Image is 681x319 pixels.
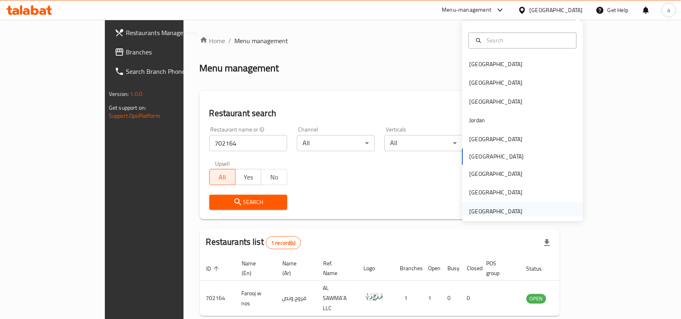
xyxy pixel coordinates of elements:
[126,67,212,76] span: Search Branch Phone
[206,236,301,249] h2: Restaurants list
[200,36,560,46] nav: breadcrumb
[213,171,232,183] span: All
[266,236,301,249] div: Total records count
[265,171,284,183] span: No
[422,256,441,281] th: Open
[109,102,146,113] span: Get support on:
[470,135,523,144] div: [GEOGRAPHIC_DATA]
[441,256,461,281] th: Busy
[526,294,546,303] span: OPEN
[470,207,523,216] div: [GEOGRAPHIC_DATA]
[209,107,550,119] h2: Restaurant search
[266,239,301,247] span: 1 record(s)
[422,281,441,316] td: 1
[394,256,422,281] th: Branches
[470,60,523,69] div: [GEOGRAPHIC_DATA]
[130,89,142,99] span: 1.0.0
[667,6,670,15] span: a
[261,169,287,185] button: No
[442,5,492,15] div: Menu-management
[470,116,485,125] div: Jordan
[216,197,281,207] span: Search
[206,264,221,273] span: ID
[109,111,160,121] a: Support.OpsPlatform
[470,79,523,88] div: [GEOGRAPHIC_DATA]
[530,6,583,15] div: [GEOGRAPHIC_DATA]
[537,233,557,252] div: Export file
[235,36,288,46] span: Menu management
[384,135,462,151] div: All
[441,281,461,316] td: 0
[297,135,375,151] div: All
[470,97,523,106] div: [GEOGRAPHIC_DATA]
[229,36,232,46] li: /
[484,36,572,45] input: Search
[200,62,279,75] h2: Menu management
[215,161,230,167] label: Upsell
[126,47,212,57] span: Branches
[461,256,480,281] th: Closed
[317,281,357,316] td: AL SAWMA`A LLC
[235,281,276,316] td: Farooj w nos
[209,135,287,151] input: Search for restaurant name or ID..
[109,89,129,99] span: Version:
[394,281,422,316] td: 1
[108,62,219,81] a: Search Branch Phone
[470,188,523,197] div: [GEOGRAPHIC_DATA]
[282,259,307,278] span: Name (Ar)
[470,170,523,179] div: [GEOGRAPHIC_DATA]
[209,195,287,210] button: Search
[108,42,219,62] a: Branches
[209,169,236,185] button: All
[276,281,317,316] td: فروج ونص
[108,23,219,42] a: Restaurants Management
[526,264,553,273] span: Status
[200,256,590,316] table: enhanced table
[242,259,266,278] span: Name (En)
[323,259,348,278] span: Ref. Name
[461,281,480,316] td: 0
[487,259,510,278] span: POS group
[126,28,212,38] span: Restaurants Management
[364,287,384,307] img: Farooj w nos
[235,169,261,185] button: Yes
[239,171,258,183] span: Yes
[526,294,546,304] div: OPEN
[357,256,394,281] th: Logo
